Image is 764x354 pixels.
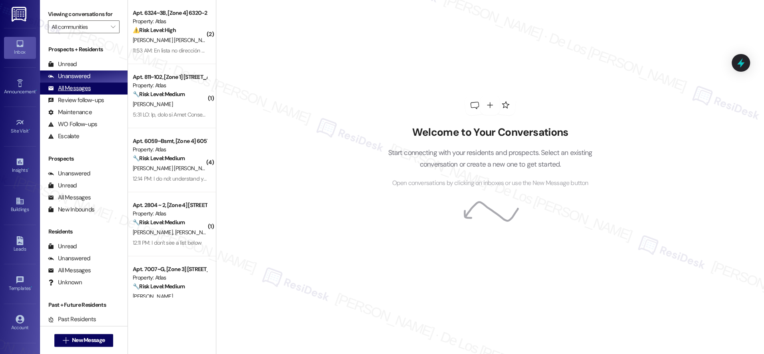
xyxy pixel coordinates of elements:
[40,301,128,309] div: Past + Future Residents
[392,178,588,188] span: Open conversations by clicking on inboxes or use the New Message button
[4,312,36,334] a: Account
[111,24,115,30] i: 
[40,227,128,236] div: Residents
[4,155,36,177] a: Insights •
[376,147,604,170] p: Start connecting with your residents and prospects. Select an existing conversation or create a n...
[48,120,97,129] div: WO Follow-ups
[133,9,207,17] div: Apt. 6324~3B, [Zone 4] 6320-28 S [PERSON_NAME]
[133,101,173,108] span: [PERSON_NAME]
[133,274,207,282] div: Property: Atlas
[54,334,114,347] button: New Message
[48,242,77,251] div: Unread
[133,165,214,172] span: [PERSON_NAME] [PERSON_NAME]
[48,193,91,202] div: All Messages
[133,91,185,98] strong: 🔧 Risk Level: Medium
[48,108,92,117] div: Maintenance
[133,155,185,162] strong: 🔧 Risk Level: Medium
[133,201,207,209] div: Apt. 2804 ~ 2, [Zone 4] [STREET_ADDRESS][US_STATE]
[133,265,207,274] div: Apt. 7007~G, [Zone 3] [STREET_ADDRESS][PERSON_NAME]
[48,60,77,68] div: Unread
[133,47,240,54] div: 11:53 AM: En lista no dirección del apartamento
[48,278,82,287] div: Unknown
[63,337,69,344] i: 
[52,20,107,33] input: All communities
[4,116,36,137] a: Site Visit •
[133,283,185,290] strong: 🔧 Risk Level: Medium
[133,137,207,145] div: Apt. 6059~Bsmt, [Zone 4] 6057-59 S. [US_STATE]
[29,127,30,133] span: •
[4,234,36,255] a: Leads
[4,194,36,216] a: Buildings
[36,88,37,93] span: •
[133,219,185,226] strong: 🔧 Risk Level: Medium
[48,181,77,190] div: Unread
[72,336,105,344] span: New Message
[133,209,207,218] div: Property: Atlas
[12,7,28,22] img: ResiDesk Logo
[133,293,173,300] span: [PERSON_NAME]
[133,239,201,246] div: 12:11 PM: I don't see a list below
[133,36,214,44] span: [PERSON_NAME] [PERSON_NAME]
[133,73,207,81] div: Apt. 811~102, [Zone 1] [STREET_ADDRESS]
[48,169,90,178] div: Unanswered
[48,72,90,80] div: Unanswered
[133,175,269,182] div: 12:14 PM: I do no't understand you mens is white. Are noooo.
[48,254,90,263] div: Unanswered
[133,26,176,34] strong: ⚠️ Risk Level: High
[133,145,207,154] div: Property: Atlas
[40,155,128,163] div: Prospects
[48,266,91,275] div: All Messages
[48,8,120,20] label: Viewing conversations for
[133,229,175,236] span: [PERSON_NAME]
[376,126,604,139] h2: Welcome to Your Conversations
[48,315,96,324] div: Past Residents
[28,166,29,172] span: •
[175,229,215,236] span: [PERSON_NAME]
[133,81,207,90] div: Property: Atlas
[4,37,36,58] a: Inbox
[133,17,207,26] div: Property: Atlas
[48,205,94,214] div: New Inbounds
[48,84,91,93] div: All Messages
[48,132,79,141] div: Escalate
[40,45,128,54] div: Prospects + Residents
[4,273,36,295] a: Templates •
[48,96,104,105] div: Review follow-ups
[31,284,32,290] span: •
